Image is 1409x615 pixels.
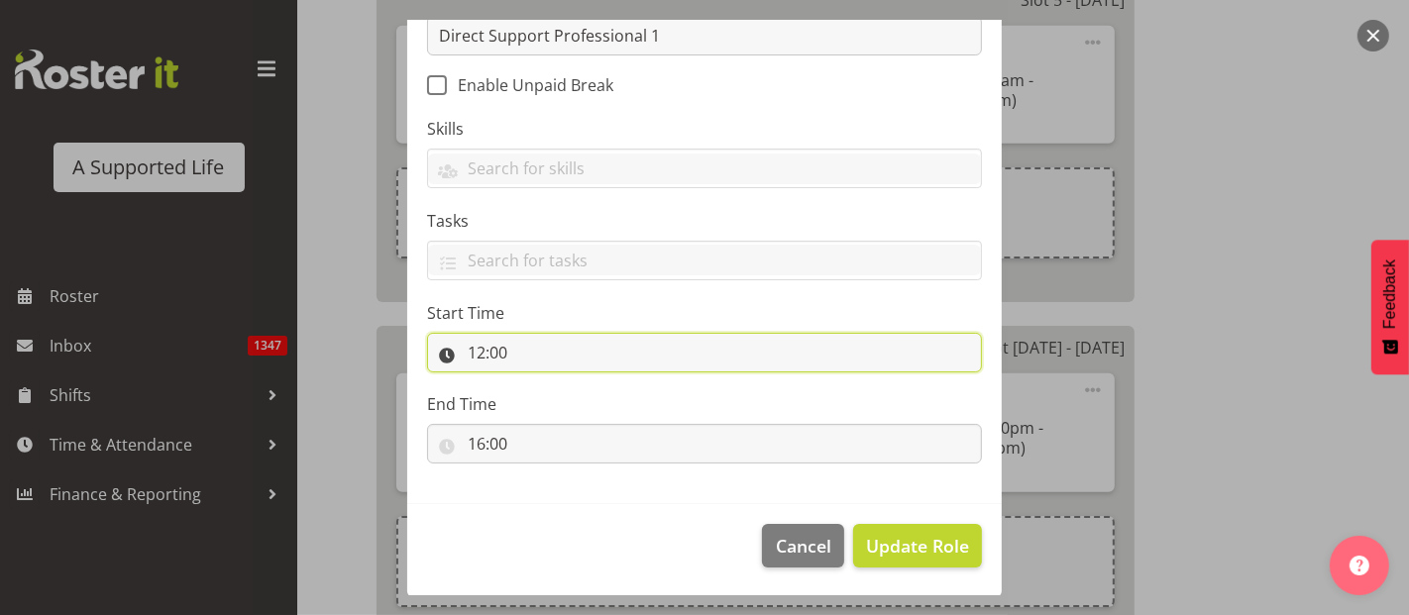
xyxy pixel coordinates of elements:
[427,301,982,325] label: Start Time
[427,333,982,372] input: Click to select...
[853,524,982,567] button: Update Role
[866,533,969,559] span: Update Role
[428,154,981,184] input: Search for skills
[1381,259,1399,329] span: Feedback
[427,392,982,416] label: End Time
[1371,240,1409,374] button: Feedback - Show survey
[776,533,831,559] span: Cancel
[762,524,843,567] button: Cancel
[428,245,981,275] input: Search for tasks
[427,424,982,463] input: Click to select...
[427,209,982,233] label: Tasks
[427,117,982,141] label: Skills
[1350,556,1369,575] img: help-xxl-2.png
[447,75,613,95] span: Enable Unpaid Break
[427,16,982,55] input: E.g. Waiter 1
